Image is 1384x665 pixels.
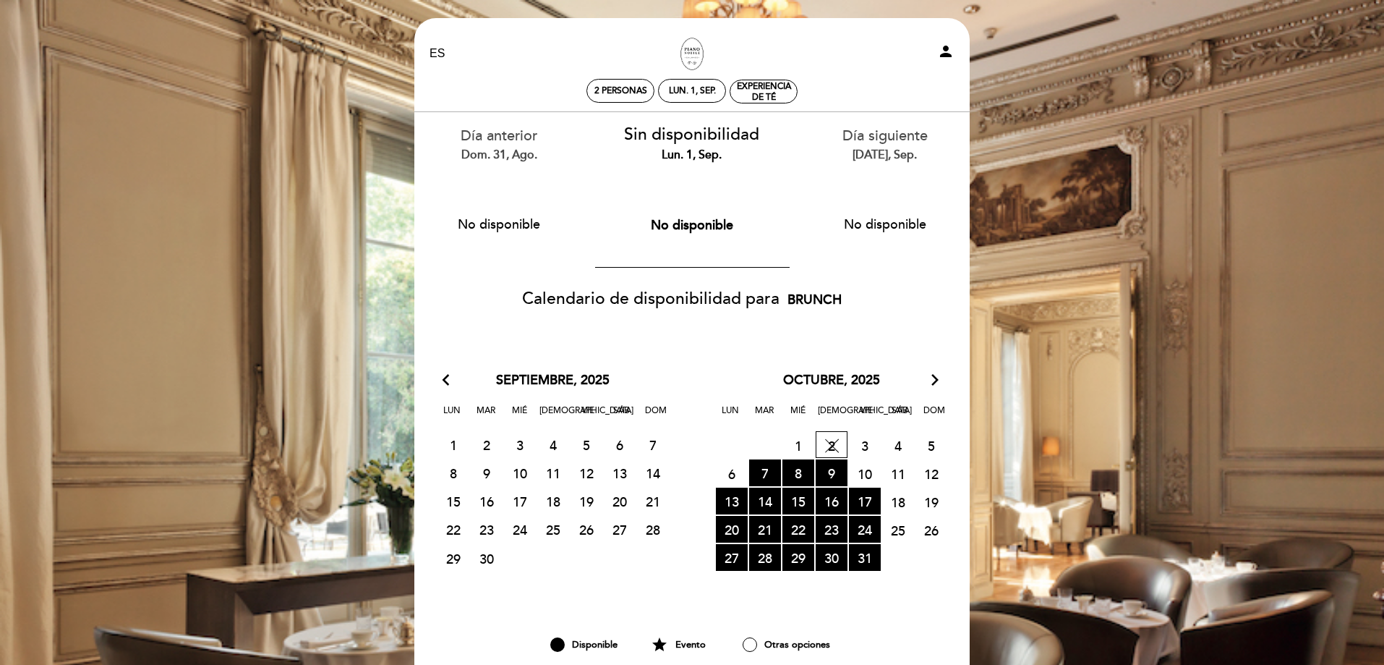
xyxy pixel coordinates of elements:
span: Vie [573,403,602,430]
span: 13 [716,488,748,514]
span: septiembre, 2025 [496,371,610,390]
span: Mar [750,403,779,430]
span: 23 [471,516,503,543]
i: arrow_back_ios [443,371,456,390]
span: Sáb [886,403,915,430]
div: Otras opciones [719,632,854,657]
span: 22 [782,516,814,543]
span: 28 [749,544,781,571]
div: Experiencia de Té [730,81,797,103]
span: [DEMOGRAPHIC_DATA] [539,403,568,430]
span: 21 [637,488,669,514]
div: Evento [638,632,719,657]
span: 11 [537,459,569,486]
a: Los Salones del Piano [PERSON_NAME] [602,34,782,74]
div: dom. 31, ago. [414,147,585,164]
span: Calendario de disponibilidad para [522,289,779,309]
span: 13 [604,459,636,486]
span: 5 [571,431,602,458]
span: octubre, 2025 [783,371,880,390]
span: 8 [437,459,469,486]
span: 29 [437,545,469,572]
span: 10 [504,459,536,486]
span: 16 [471,488,503,514]
span: 28 [637,516,669,543]
span: 30 [816,544,847,571]
span: 3 [504,431,536,458]
span: Sin disponibilidad [624,124,759,145]
div: lun. 1, sep. [669,85,716,96]
div: Disponible [529,632,638,657]
div: Día anterior [414,126,585,163]
span: 27 [604,516,636,543]
span: 1 [437,431,469,458]
button: No disponible [430,206,568,242]
span: 21 [749,516,781,543]
div: [DATE], sep. [799,147,970,164]
span: 25 [537,516,569,543]
span: 4 [882,432,914,459]
span: 2 [816,431,847,458]
span: 6 [604,431,636,458]
span: 5 [915,432,947,459]
span: Dom [920,403,949,430]
span: 3 [849,432,881,459]
div: lun. 1, sep. [607,147,778,164]
i: person [937,43,954,60]
span: 8 [782,459,814,486]
span: Lun [716,403,745,430]
span: Mié [505,403,534,430]
span: 31 [849,544,881,571]
span: 12 [915,460,947,487]
span: 23 [816,516,847,543]
span: Sáb [607,403,636,430]
span: 14 [749,488,781,514]
span: Dom [641,403,670,430]
span: 24 [504,516,536,543]
span: 20 [604,488,636,514]
button: person [937,43,954,65]
i: star [651,632,668,657]
span: 4 [537,431,569,458]
span: 18 [537,488,569,514]
span: 7 [637,431,669,458]
span: 27 [716,544,748,571]
span: No disponible [651,217,733,233]
i: arrow_forward_ios [928,371,941,390]
span: 25 [882,517,914,543]
span: 30 [471,545,503,572]
span: 17 [504,488,536,514]
span: 22 [437,516,469,543]
span: 24 [849,516,881,543]
span: 26 [571,516,602,543]
button: No disponible [623,207,761,243]
span: 6 [716,460,748,487]
span: 14 [637,459,669,486]
div: Día siguiente [799,126,970,163]
span: 9 [816,459,847,486]
span: 19 [571,488,602,514]
span: 7 [749,459,781,486]
span: 11 [882,460,914,487]
span: 19 [915,488,947,515]
span: Mié [784,403,813,430]
span: 18 [882,488,914,515]
span: 17 [849,488,881,514]
span: [DEMOGRAPHIC_DATA] [818,403,847,430]
span: 15 [437,488,469,514]
span: 16 [816,488,847,514]
span: 26 [915,517,947,543]
span: 2 [471,431,503,458]
span: 1 [782,432,814,459]
span: Lun [437,403,466,430]
span: 10 [849,460,881,487]
span: 12 [571,459,602,486]
span: Mar [471,403,500,430]
span: 2 personas [594,85,647,96]
button: No disponible [816,206,954,242]
span: 20 [716,516,748,543]
span: 29 [782,544,814,571]
span: 9 [471,459,503,486]
span: Vie [852,403,881,430]
span: 15 [782,488,814,514]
